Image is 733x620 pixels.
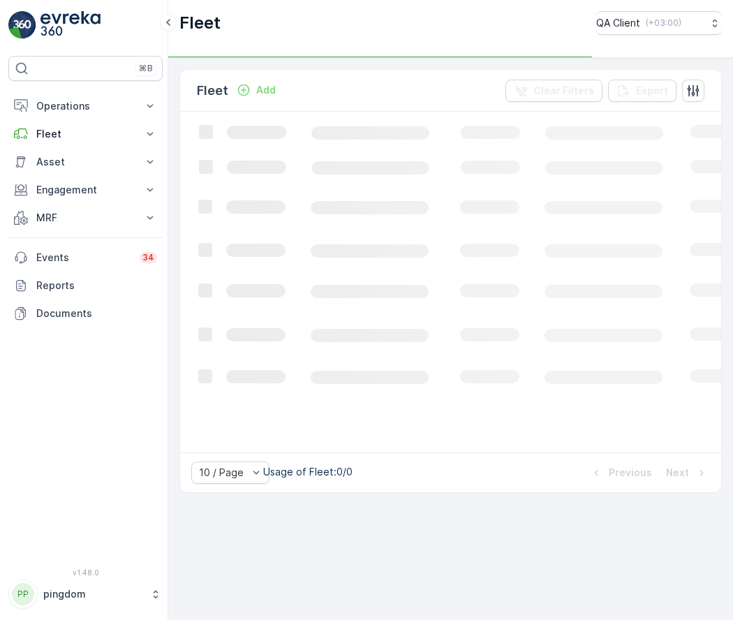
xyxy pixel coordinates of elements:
[43,587,143,601] p: pingdom
[12,583,34,605] div: PP
[8,176,163,204] button: Engagement
[8,244,163,272] a: Events34
[36,127,135,141] p: Fleet
[142,252,154,263] p: 34
[8,92,163,120] button: Operations
[36,183,135,197] p: Engagement
[8,120,163,148] button: Fleet
[8,580,163,609] button: PPpingdom
[197,81,228,101] p: Fleet
[596,11,722,35] button: QA Client(+03:00)
[588,464,653,481] button: Previous
[596,16,640,30] p: QA Client
[665,464,710,481] button: Next
[36,99,135,113] p: Operations
[8,568,163,577] span: v 1.48.0
[608,80,676,102] button: Export
[36,251,131,265] p: Events
[646,17,681,29] p: ( +03:00 )
[36,307,157,320] p: Documents
[8,272,163,300] a: Reports
[8,204,163,232] button: MRF
[505,80,602,102] button: Clear Filters
[8,300,163,327] a: Documents
[231,82,281,98] button: Add
[40,11,101,39] img: logo_light-DOdMpM7g.png
[139,63,153,74] p: ⌘B
[8,148,163,176] button: Asset
[636,84,668,98] p: Export
[8,11,36,39] img: logo
[36,155,135,169] p: Asset
[666,466,689,480] p: Next
[36,211,135,225] p: MRF
[263,465,353,479] p: Usage of Fleet : 0/0
[609,466,652,480] p: Previous
[179,12,221,34] p: Fleet
[36,279,157,293] p: Reports
[533,84,594,98] p: Clear Filters
[256,83,276,97] p: Add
